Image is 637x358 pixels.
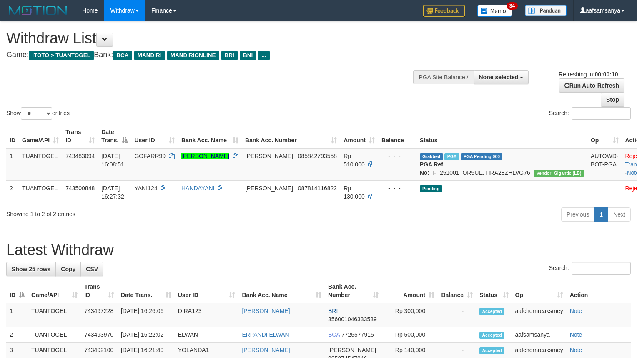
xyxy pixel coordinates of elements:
[344,153,365,168] span: Rp 510.000
[507,2,518,10] span: 34
[567,279,631,303] th: Action
[381,152,413,160] div: - - -
[28,279,81,303] th: Game/API: activate to sort column ascending
[118,327,175,343] td: [DATE] 16:22:02
[6,327,28,343] td: 2
[512,279,567,303] th: Op: activate to sort column ascending
[559,78,624,93] a: Run Auto-Refresh
[572,107,631,120] input: Search:
[328,347,376,353] span: [PERSON_NAME]
[19,180,62,204] td: TUANTOGEL
[62,124,98,148] th: Trans ID: activate to sort column ascending
[325,279,382,303] th: Bank Acc. Number: activate to sort column ascending
[416,124,587,148] th: Status
[474,70,529,84] button: None selected
[178,124,242,148] th: Bank Acc. Name: activate to sort column ascending
[601,93,624,107] a: Stop
[298,185,337,192] span: Copy 087814116822 to clipboard
[420,185,442,192] span: Pending
[61,266,75,272] span: Copy
[6,180,19,204] td: 2
[381,184,413,192] div: - - -
[28,303,81,327] td: TUANTOGEL
[608,207,631,222] a: Next
[328,308,338,314] span: BRI
[416,148,587,181] td: TF_251001_OR5ULJTIRA28ZHLVG76T
[258,51,269,60] span: ...
[65,185,95,192] span: 743500848
[81,279,118,303] th: Trans ID: activate to sort column ascending
[21,107,52,120] select: Showentries
[382,327,438,343] td: Rp 500,000
[19,148,62,181] td: TUANTOGEL
[525,5,567,16] img: panduan.png
[298,153,337,159] span: Copy 085842793558 to clipboard
[438,303,476,327] td: -
[81,303,118,327] td: 743497228
[572,262,631,275] input: Search:
[570,331,582,338] a: Note
[328,316,377,323] span: Copy 356001046333539 to clipboard
[378,124,416,148] th: Balance
[6,262,56,276] a: Show 25 rows
[6,4,70,17] img: MOTION_logo.png
[65,153,95,159] span: 743483094
[479,332,504,339] span: Accepted
[98,124,131,148] th: Date Trans.: activate to sort column descending
[242,347,290,353] a: [PERSON_NAME]
[549,262,631,275] label: Search:
[238,279,325,303] th: Bank Acc. Name: activate to sort column ascending
[479,74,519,81] span: None selected
[328,331,340,338] span: BCA
[594,71,618,78] strong: 00:00:10
[512,303,567,327] td: aafchornreaksmey
[12,266,50,272] span: Show 25 rows
[570,347,582,353] a: Note
[587,148,622,181] td: AUTOWD-BOT-PGA
[113,51,132,60] span: BCA
[549,107,631,120] label: Search:
[438,279,476,303] th: Balance: activate to sort column ascending
[240,51,256,60] span: BNI
[477,5,512,17] img: Button%20Memo.svg
[6,124,19,148] th: ID
[175,303,239,327] td: DIRA123
[245,185,293,192] span: [PERSON_NAME]
[6,279,28,303] th: ID: activate to sort column descending
[476,279,512,303] th: Status: activate to sort column ascending
[134,51,165,60] span: MANDIRI
[420,161,445,176] b: PGA Ref. No:
[6,30,416,47] h1: Withdraw List
[559,71,618,78] span: Refreshing in:
[86,266,98,272] span: CSV
[344,185,365,200] span: Rp 130.000
[413,70,473,84] div: PGA Site Balance /
[594,207,608,222] a: 1
[101,153,124,168] span: [DATE] 16:08:51
[28,327,81,343] td: TUANTOGEL
[6,107,70,120] label: Show entries
[131,124,178,148] th: User ID: activate to sort column ascending
[534,170,584,177] span: Vendor URL: https://dashboard.q2checkout.com/secure
[382,279,438,303] th: Amount: activate to sort column ascending
[81,327,118,343] td: 743493970
[512,327,567,343] td: aafsamsanya
[444,153,459,160] span: Marked by aafyoumonoriya
[340,124,378,148] th: Amount: activate to sort column ascending
[6,242,631,258] h1: Latest Withdraw
[382,303,438,327] td: Rp 300,000
[19,124,62,148] th: Game/API: activate to sort column ascending
[420,153,443,160] span: Grabbed
[479,308,504,315] span: Accepted
[245,153,293,159] span: [PERSON_NAME]
[6,148,19,181] td: 1
[570,308,582,314] a: Note
[175,327,239,343] td: ELWAN
[242,331,289,338] a: ERPANDI ELWAN
[118,303,175,327] td: [DATE] 16:26:06
[55,262,81,276] a: Copy
[479,347,504,354] span: Accepted
[242,124,340,148] th: Bank Acc. Number: activate to sort column ascending
[134,185,157,192] span: YANI124
[181,153,229,159] a: [PERSON_NAME]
